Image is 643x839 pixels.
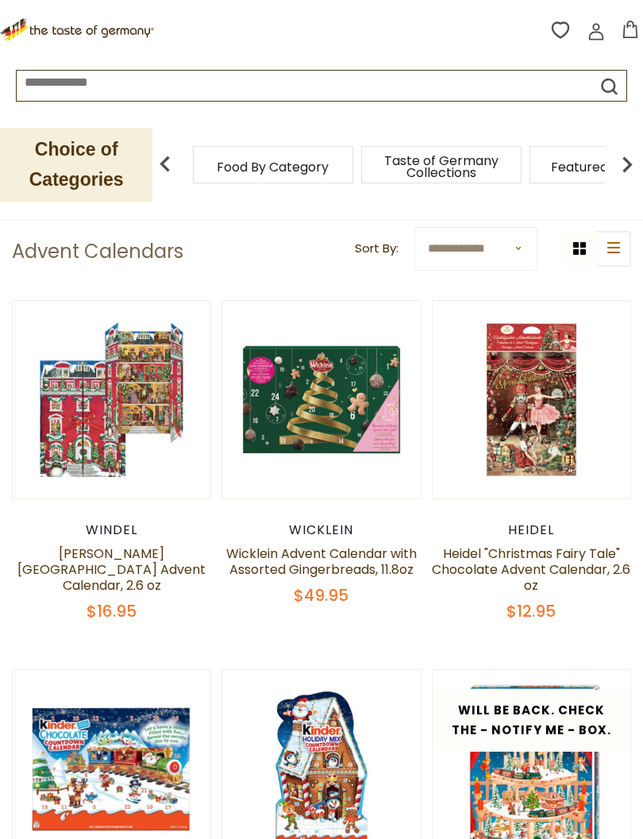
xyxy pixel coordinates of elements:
img: next arrow [611,148,643,180]
img: Windel Manor House Advent Calendar [13,301,210,498]
div: Wicklein [221,522,421,538]
span: $16.95 [87,600,137,622]
img: Heidel Christmas Fairy Tale Chocolate Advent Calendar [433,301,630,498]
div: Windel [12,522,211,538]
h1: Advent Calendars [12,240,183,264]
a: [PERSON_NAME][GEOGRAPHIC_DATA] Advent Calendar, 2.6 oz [17,545,206,595]
a: Taste of Germany Collections [378,155,505,179]
span: $12.95 [506,600,556,622]
img: Wicklein Advent Calendar Assorted Gingerbread [222,301,420,498]
span: $49.95 [294,584,348,606]
a: Food By Category [217,161,329,173]
label: Sort By: [355,239,399,259]
img: previous arrow [149,148,181,180]
a: Heidel "Christmas Fairy Tale" Chocolate Advent Calendar, 2.6 oz [432,545,630,595]
a: Wicklein Advent Calendar with Assorted Gingerbreads, 11.8oz [226,545,417,579]
div: Heidel [432,522,631,538]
